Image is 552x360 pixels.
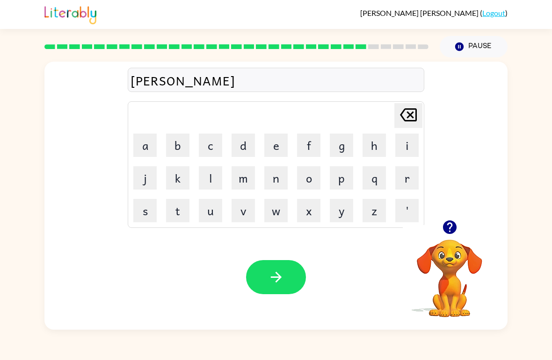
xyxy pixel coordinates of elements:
button: j [133,166,157,190]
button: q [363,166,386,190]
button: o [297,166,320,190]
button: x [297,199,320,222]
button: g [330,134,353,157]
button: c [199,134,222,157]
button: y [330,199,353,222]
button: k [166,166,189,190]
button: u [199,199,222,222]
button: e [264,134,288,157]
img: Literably [44,4,96,24]
button: h [363,134,386,157]
button: ' [395,199,419,222]
div: [PERSON_NAME] [131,71,421,90]
button: i [395,134,419,157]
video: Your browser must support playing .mp4 files to use Literably. Please try using another browser. [403,225,496,318]
button: a [133,134,157,157]
div: ( ) [360,8,508,17]
button: n [264,166,288,190]
button: t [166,199,189,222]
button: l [199,166,222,190]
button: f [297,134,320,157]
button: s [133,199,157,222]
button: p [330,166,353,190]
button: d [232,134,255,157]
button: Pause [440,36,508,57]
button: m [232,166,255,190]
button: r [395,166,419,190]
button: b [166,134,189,157]
span: [PERSON_NAME] [PERSON_NAME] [360,8,480,17]
button: z [363,199,386,222]
a: Logout [482,8,505,17]
button: v [232,199,255,222]
button: w [264,199,288,222]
